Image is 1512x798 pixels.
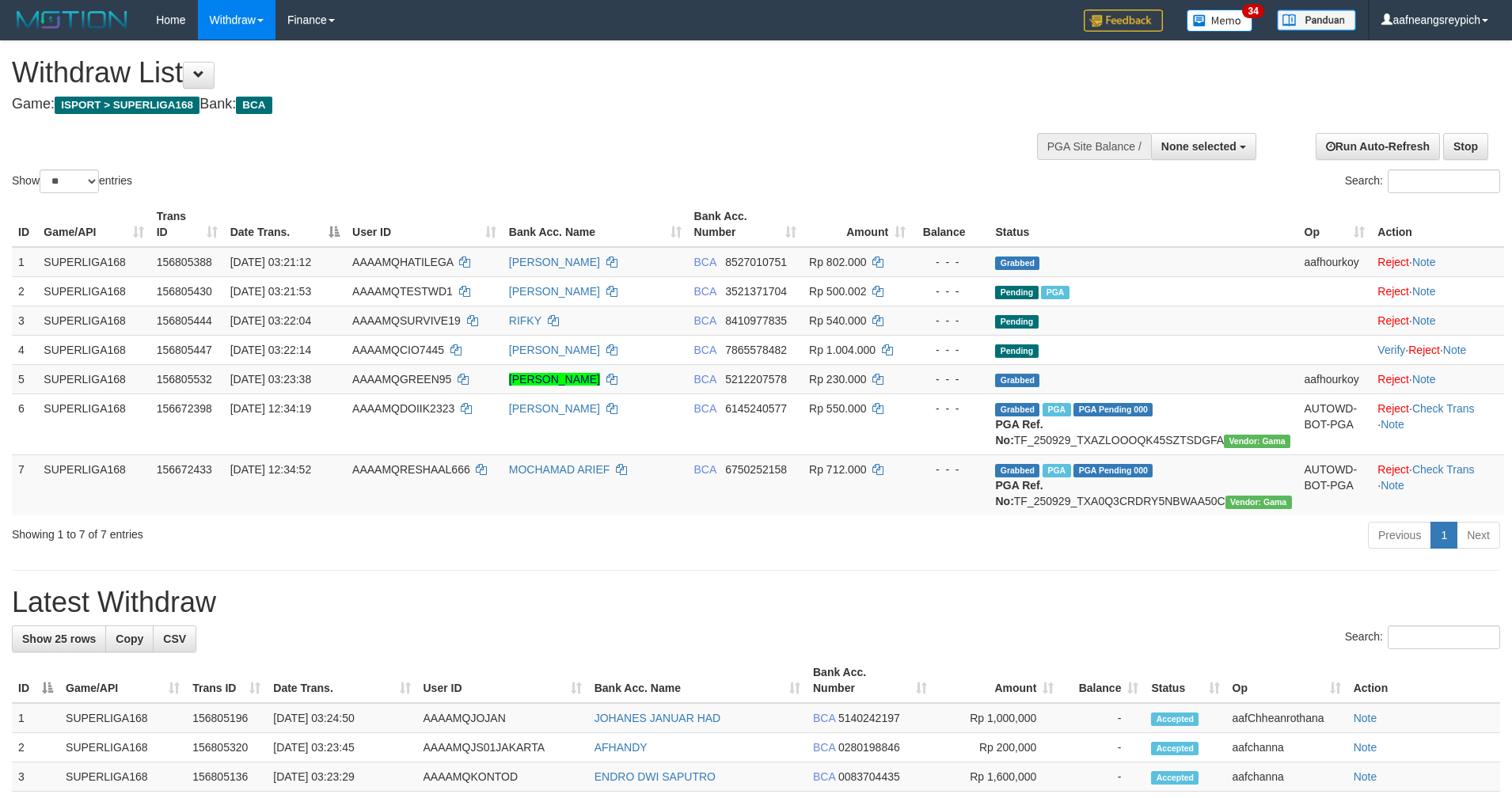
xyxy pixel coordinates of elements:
[1298,202,1372,247] th: Op: activate to sort column ascending
[995,315,1038,329] span: Pending
[186,762,267,792] td: 156805136
[1151,712,1199,726] span: Accepted
[694,314,716,327] span: BCA
[595,741,648,754] a: AFHANDY
[1226,703,1347,733] td: aafChheanrothana
[12,335,37,364] td: 4
[809,256,866,268] span: Rp 802.000
[995,479,1043,507] b: PGA Ref. No:
[1225,496,1292,509] span: Vendor URL: https://trx31.1velocity.biz
[12,247,37,277] td: 1
[12,364,37,393] td: 5
[267,733,416,762] td: [DATE] 03:23:45
[1073,464,1153,477] span: PGA Pending
[809,285,866,298] span: Rp 500.002
[1277,9,1356,31] img: panduan.png
[37,276,150,306] td: SUPERLIGA168
[918,313,982,329] div: - - -
[417,733,588,762] td: AAAAMQJS01JAKARTA
[509,402,600,415] a: [PERSON_NAME]
[1226,658,1347,703] th: Op: activate to sort column ascending
[1377,314,1409,327] a: Reject
[157,285,212,298] span: 156805430
[230,402,311,415] span: [DATE] 12:34:19
[1151,742,1199,755] span: Accepted
[1224,435,1290,448] span: Vendor URL: https://trx31.1velocity.biz
[1430,522,1457,549] a: 1
[1412,373,1436,386] a: Note
[1298,393,1372,454] td: AUTOWD-BOT-PGA
[1443,133,1488,160] a: Stop
[509,344,600,356] a: [PERSON_NAME]
[725,463,787,476] span: Copy 6750252158 to clipboard
[12,733,59,762] td: 2
[995,418,1043,446] b: PGA Ref. No:
[918,342,982,358] div: - - -
[1345,169,1500,193] label: Search:
[12,169,132,193] label: Show entries
[1371,335,1504,364] td: · ·
[918,371,982,387] div: - - -
[1371,364,1504,393] td: ·
[1161,140,1237,153] span: None selected
[694,285,716,298] span: BCA
[995,344,1038,358] span: Pending
[352,402,454,415] span: AAAAMQDOIIK2323
[989,454,1297,515] td: TF_250929_TXA0Q3CRDRY5NBWAA50C
[1381,418,1404,431] a: Note
[1242,4,1263,18] span: 34
[509,314,541,327] a: RIFKY
[595,770,716,783] a: ENDRO DWI SAPUTRO
[12,8,132,32] img: MOTION_logo.png
[12,703,59,733] td: 1
[688,202,803,247] th: Bank Acc. Number: activate to sort column ascending
[59,762,186,792] td: SUPERLIGA168
[417,762,588,792] td: AAAAMQKONTOD
[236,97,272,114] span: BCA
[995,374,1039,387] span: Grabbed
[1412,256,1436,268] a: Note
[157,344,212,356] span: 156805447
[694,256,716,268] span: BCA
[813,741,835,754] span: BCA
[12,97,992,112] h4: Game: Bank:
[12,393,37,454] td: 6
[809,373,866,386] span: Rp 230.000
[995,464,1039,477] span: Grabbed
[1298,364,1372,393] td: aafhourkoy
[918,401,982,416] div: - - -
[933,703,1060,733] td: Rp 1,000,000
[12,454,37,515] td: 7
[157,373,212,386] span: 156805532
[1368,522,1431,549] a: Previous
[989,393,1297,454] td: TF_250929_TXAZLOOOQK45SZTSDGFA
[267,762,416,792] td: [DATE] 03:23:29
[12,57,992,89] h1: Withdraw List
[12,520,618,542] div: Showing 1 to 7 of 7 entries
[59,658,186,703] th: Game/API: activate to sort column ascending
[186,733,267,762] td: 156805320
[1371,306,1504,335] td: ·
[933,733,1060,762] td: Rp 200,000
[157,402,212,415] span: 156672398
[725,285,787,298] span: Copy 3521371704 to clipboard
[417,703,588,733] td: AAAAMQJOJAN
[1226,733,1347,762] td: aafchanna
[595,712,720,724] a: JOHANES JANUAR HAD
[813,770,835,783] span: BCA
[230,463,311,476] span: [DATE] 12:34:52
[1371,454,1504,515] td: · ·
[1298,247,1372,277] td: aafhourkoy
[417,658,588,703] th: User ID: activate to sort column ascending
[1060,658,1145,703] th: Balance: activate to sort column ascending
[1073,403,1153,416] span: PGA Pending
[59,703,186,733] td: SUPERLIGA168
[694,402,716,415] span: BCA
[509,256,600,268] a: [PERSON_NAME]
[186,658,267,703] th: Trans ID: activate to sort column ascending
[116,633,143,645] span: Copy
[1371,247,1504,277] td: ·
[509,463,610,476] a: MOCHAMAD ARIEF
[912,202,989,247] th: Balance
[1457,522,1500,549] a: Next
